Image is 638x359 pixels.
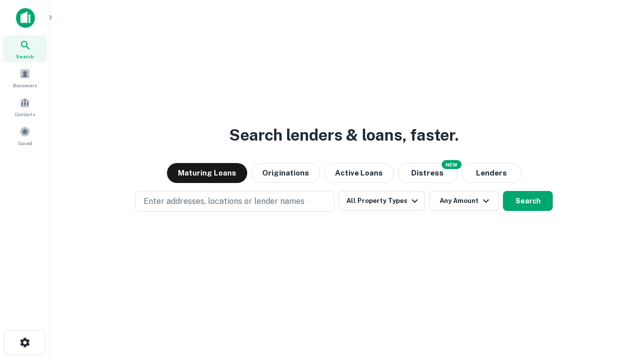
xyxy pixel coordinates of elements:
[3,122,47,149] a: Saved
[16,8,35,28] img: capitalize-icon.png
[15,110,35,118] span: Contacts
[3,64,47,91] a: Borrowers
[16,52,34,60] span: Search
[324,163,394,183] button: Active Loans
[429,191,499,211] button: Any Amount
[462,163,521,183] button: Lenders
[588,279,638,327] iframe: Chat Widget
[135,191,334,212] button: Enter addresses, locations or lender names
[503,191,553,211] button: Search
[13,81,37,89] span: Borrowers
[167,163,247,183] button: Maturing Loans
[18,139,32,147] span: Saved
[3,35,47,62] a: Search
[144,195,305,207] p: Enter addresses, locations or lender names
[338,191,425,211] button: All Property Types
[251,163,320,183] button: Originations
[398,163,458,183] button: Search distressed loans with lien and other non-mortgage details.
[229,123,459,147] h3: Search lenders & loans, faster.
[442,160,462,169] div: NEW
[3,93,47,120] a: Contacts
